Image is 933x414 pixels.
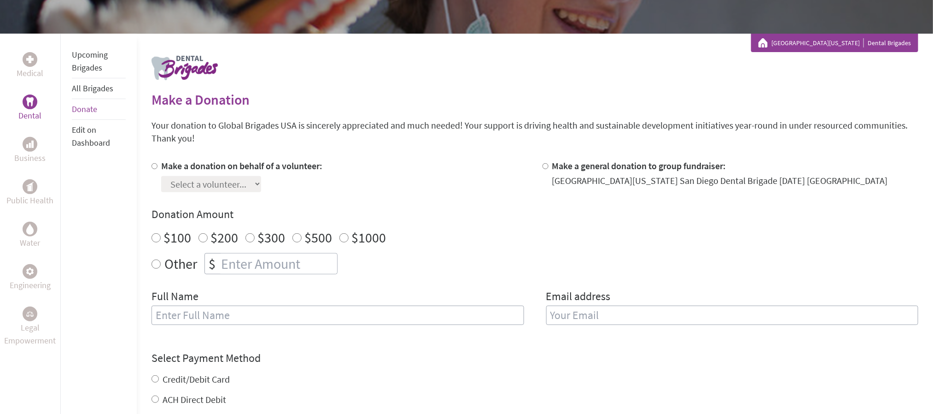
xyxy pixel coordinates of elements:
[2,321,58,347] p: Legal Empowerment
[26,56,34,63] img: Medical
[23,307,37,321] div: Legal Empowerment
[152,91,918,108] h2: Make a Donation
[72,78,126,99] li: All Brigades
[18,95,41,122] a: DentalDental
[546,306,918,325] input: Your Email
[163,394,226,405] label: ACH Direct Debit
[152,56,218,80] img: logo-dental.png
[26,268,34,275] img: Engineering
[23,222,37,237] div: Water
[26,97,34,106] img: Dental
[2,307,58,347] a: Legal EmpowermentLegal Empowerment
[210,229,238,246] label: $200
[163,229,191,246] label: $100
[10,264,51,292] a: EngineeringEngineering
[205,254,219,274] div: $
[26,141,34,148] img: Business
[20,222,40,249] a: WaterWater
[72,99,126,120] li: Donate
[72,104,97,114] a: Donate
[26,224,34,234] img: Water
[6,179,53,207] a: Public HealthPublic Health
[72,124,110,148] a: Edit on Dashboard
[546,289,611,306] label: Email address
[152,289,198,306] label: Full Name
[152,207,918,222] h4: Donation Amount
[18,109,41,122] p: Dental
[161,160,322,172] label: Make a donation on behalf of a volunteer:
[23,137,37,152] div: Business
[72,45,126,78] li: Upcoming Brigades
[152,119,918,145] p: Your donation to Global Brigades USA is sincerely appreciated and much needed! Your support is dr...
[552,160,726,172] label: Make a general donation to group fundraiser:
[257,229,285,246] label: $300
[152,306,524,325] input: Enter Full Name
[72,120,126,153] li: Edit on Dashboard
[23,95,37,109] div: Dental
[14,152,46,165] p: Business
[72,83,113,94] a: All Brigades
[163,373,230,385] label: Credit/Debit Card
[23,179,37,194] div: Public Health
[304,229,332,246] label: $500
[152,351,918,366] h4: Select Payment Method
[351,229,386,246] label: $1000
[17,67,43,80] p: Medical
[26,182,34,191] img: Public Health
[771,38,864,47] a: [GEOGRAPHIC_DATA][US_STATE]
[20,237,40,249] p: Water
[164,253,197,274] label: Other
[26,311,34,317] img: Legal Empowerment
[23,264,37,279] div: Engineering
[6,194,53,207] p: Public Health
[17,52,43,80] a: MedicalMedical
[552,174,888,187] div: [GEOGRAPHIC_DATA][US_STATE] San Diego Dental Brigade [DATE] [GEOGRAPHIC_DATA]
[10,279,51,292] p: Engineering
[23,52,37,67] div: Medical
[758,38,911,47] div: Dental Brigades
[14,137,46,165] a: BusinessBusiness
[219,254,337,274] input: Enter Amount
[72,49,108,73] a: Upcoming Brigades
